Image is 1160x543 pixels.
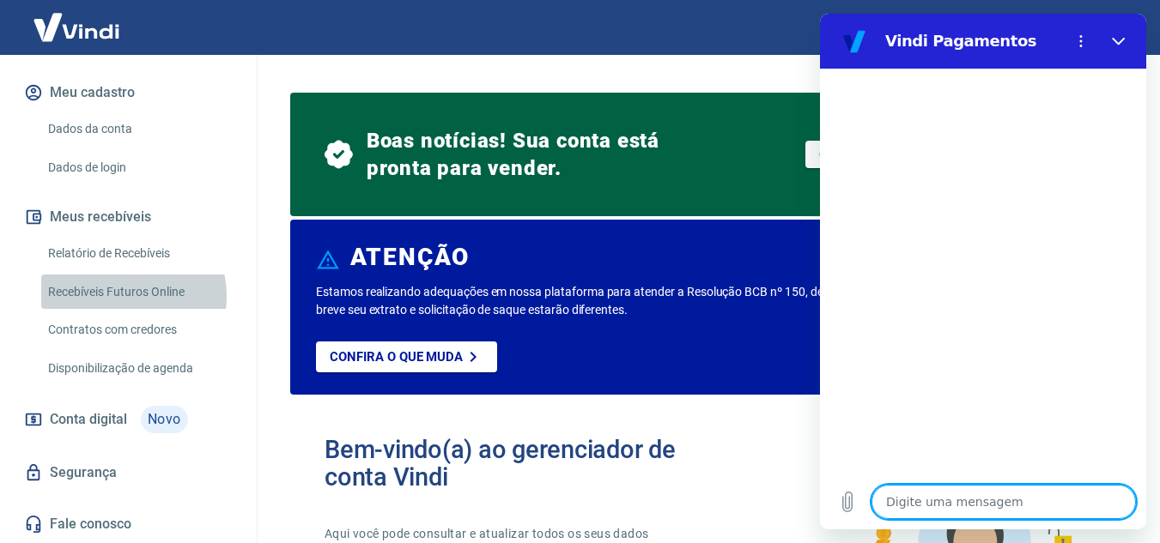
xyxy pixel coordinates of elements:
a: Obter token de integração [805,141,984,168]
a: Dados da conta [41,112,236,147]
a: Disponibilização de agenda [41,351,236,386]
p: Estamos realizando adequações em nossa plataforma para atender a Resolução BCB nº 150, de [DATE].... [316,283,938,319]
a: Segurança [21,454,236,492]
a: Conta digitalNovo [21,399,236,440]
img: Vindi [21,1,132,53]
a: Dados de login [41,150,236,185]
a: Contratos com credores [41,312,236,347]
button: Sair [1078,12,1139,44]
button: Meu cadastro [21,74,236,112]
h6: ATENÇÃO [350,249,470,266]
span: Conta digital [50,407,127,431]
span: Novo [141,406,188,433]
h2: Bem-vindo(a) ao gerenciador de conta Vindi [325,436,705,491]
a: Confira o que muda [316,341,497,372]
p: Confira o que muda [330,349,463,365]
iframe: Janela de mensagens [820,14,1146,529]
a: Relatório de Recebíveis [41,236,236,271]
span: Boas notícias! Sua conta está pronta para vender. [367,127,705,182]
a: Fale conosco [21,505,236,543]
button: Meus recebíveis [21,198,236,236]
a: Recebíveis Futuros Online [41,275,236,310]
